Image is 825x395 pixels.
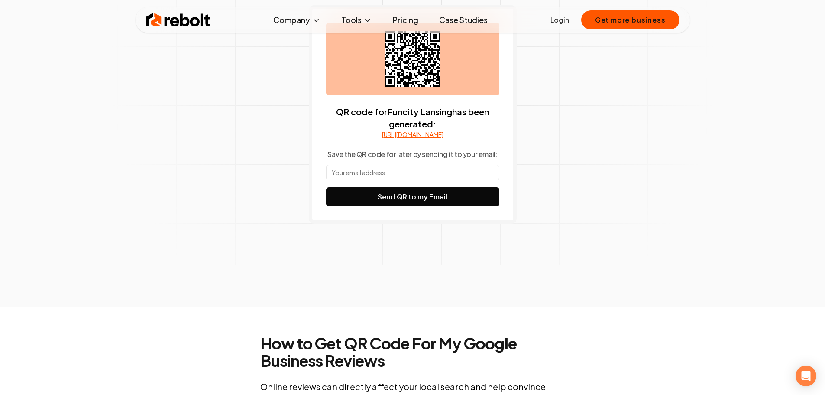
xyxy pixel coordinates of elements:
p: Save the QR code for later by sending it to your email: [327,149,497,160]
a: Login [550,15,569,25]
div: Open Intercom Messenger [796,366,816,386]
h2: How to Get QR Code For My Google Business Reviews [260,335,565,369]
img: Rebolt Logo [146,11,211,29]
p: QR code for Funcity Lansing has been generated: [326,106,499,130]
button: Tools [334,11,379,29]
a: [URL][DOMAIN_NAME] [382,130,443,139]
input: Your email address [326,165,499,180]
button: Company [266,11,327,29]
button: Send QR to my Email [326,187,499,206]
button: Get more business [581,10,679,29]
a: Pricing [386,11,425,29]
a: Case Studies [432,11,495,29]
